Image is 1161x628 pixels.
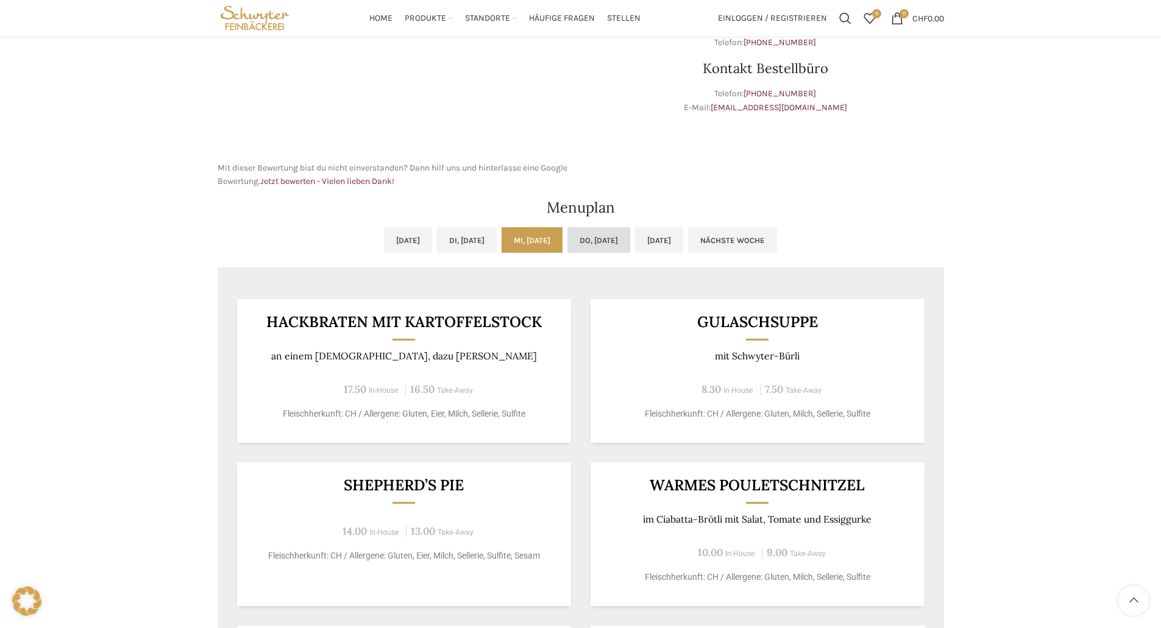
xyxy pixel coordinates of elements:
[605,350,909,362] p: mit Schwyter-Bürli
[369,386,399,395] span: In-House
[605,513,909,525] p: im Ciabatta-Brötli mit Salat, Tomate und Essiggurke
[529,6,595,30] a: Häufige Fragen
[833,6,857,30] a: Suchen
[698,546,723,559] span: 10.00
[465,13,510,24] span: Standorte
[587,62,944,75] h3: Kontakt Bestellbüro
[437,227,497,253] a: Di, [DATE]
[369,6,392,30] a: Home
[688,227,777,253] a: Nächste Woche
[252,314,556,330] h3: Hackbraten mit Kartoffelstock
[857,6,882,30] a: 0
[605,478,909,493] h3: Warmes Pouletschnitzel
[765,383,783,396] span: 7.50
[718,14,827,23] span: Einloggen / Registrieren
[885,6,950,30] a: 0 CHF0.00
[252,549,556,562] p: Fleischherkunft: CH / Allergene: Gluten, Eier, Milch, Sellerie, Sulfite, Sesam
[218,12,293,23] a: Site logo
[587,87,944,115] p: Telefon: E-Mail:
[607,6,641,30] a: Stellen
[410,383,435,396] span: 16.50
[725,549,755,558] span: In-House
[252,350,556,362] p: an einem [DEMOGRAPHIC_DATA], dazu [PERSON_NAME]
[607,13,641,24] span: Stellen
[912,13,944,23] bdi: 0.00
[711,102,847,113] a: [EMAIL_ADDRESS][DOMAIN_NAME]
[701,383,721,396] span: 8.30
[767,546,787,559] span: 9.00
[384,227,432,253] a: [DATE]
[900,9,909,18] span: 0
[1118,585,1149,616] a: Scroll to top button
[712,6,833,30] a: Einloggen / Registrieren
[438,528,474,537] span: Take-Away
[405,13,446,24] span: Produkte
[635,227,683,253] a: [DATE]
[857,6,882,30] div: Meine Wunschliste
[605,314,909,330] h3: Gulaschsuppe
[502,227,563,253] a: Mi, [DATE]
[369,13,392,24] span: Home
[567,227,630,253] a: Do, [DATE]
[912,13,928,23] span: CHF
[369,528,399,537] span: In-House
[252,407,556,420] p: Fleischherkunft: CH / Allergene: Gluten, Eier, Milch, Sellerie, Sulfite
[405,6,453,30] a: Produkte
[465,6,517,30] a: Standorte
[252,478,556,493] h3: Shepherd’s Pie
[744,88,816,99] a: [PHONE_NUMBER]
[605,407,909,420] p: Fleischherkunft: CH / Allergene: Gluten, Milch, Sellerie, Sulfite
[298,6,711,30] div: Main navigation
[872,9,881,18] span: 0
[744,37,816,48] a: [PHONE_NUMBER]
[723,386,753,395] span: In-House
[605,571,909,584] p: Fleischherkunft: CH / Allergene: Gluten, Milch, Sellerie, Sulfite
[437,386,473,395] span: Take-Away
[218,161,575,189] p: Mit dieser Bewertung bist du nicht einverstanden? Dann hilf uns und hinterlasse eine Google Bewer...
[786,386,822,395] span: Take-Away
[260,176,394,186] a: Jetzt bewerten - Vielen lieben Dank!
[343,524,367,538] span: 14.00
[790,549,826,558] span: Take-Away
[411,524,435,538] span: 13.00
[218,200,944,215] h2: Menuplan
[344,383,366,396] span: 17.50
[529,13,595,24] span: Häufige Fragen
